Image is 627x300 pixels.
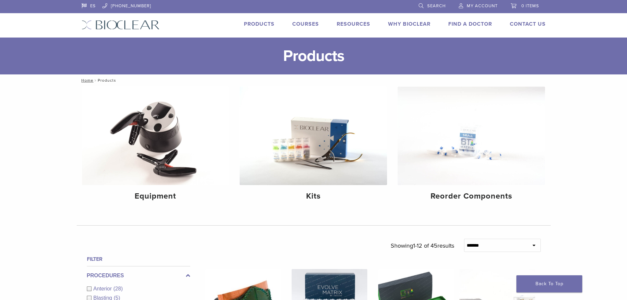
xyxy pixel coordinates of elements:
[398,87,545,206] a: Reorder Components
[398,87,545,185] img: Reorder Components
[516,275,582,292] a: Back To Top
[521,3,539,9] span: 0 items
[87,190,224,202] h4: Equipment
[510,21,546,27] a: Contact Us
[82,20,160,30] img: Bioclear
[87,272,190,280] label: Procedures
[79,78,93,83] a: Home
[391,239,454,253] p: Showing results
[337,21,370,27] a: Resources
[448,21,492,27] a: Find A Doctor
[244,21,274,27] a: Products
[427,3,446,9] span: Search
[77,74,551,86] nav: Products
[93,286,114,291] span: Anterior
[82,87,229,185] img: Equipment
[413,242,437,249] span: 1-12 of 45
[403,190,540,202] h4: Reorder Components
[114,286,123,291] span: (28)
[93,79,98,82] span: /
[87,255,190,263] h4: Filter
[240,87,387,206] a: Kits
[245,190,382,202] h4: Kits
[240,87,387,185] img: Kits
[292,21,319,27] a: Courses
[467,3,498,9] span: My Account
[388,21,431,27] a: Why Bioclear
[82,87,229,206] a: Equipment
